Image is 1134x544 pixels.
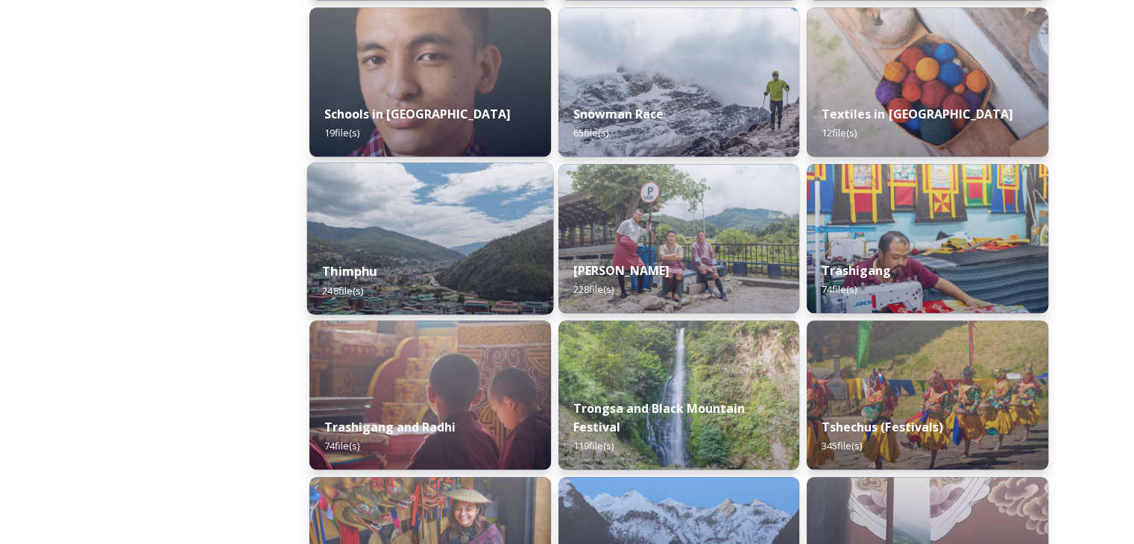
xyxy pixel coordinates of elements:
strong: Textiles in [GEOGRAPHIC_DATA] [822,106,1012,122]
span: 12 file(s) [822,126,857,139]
strong: Trashigang and Radhi [324,419,456,435]
span: 248 file(s) [322,283,363,297]
strong: Trashigang [822,262,891,279]
span: 19 file(s) [324,126,359,139]
span: 345 file(s) [822,439,862,452]
span: 228 file(s) [573,282,614,296]
strong: Tshechus (Festivals) [822,419,942,435]
img: Trashi%2520Yangtse%2520090723%2520by%2520Amp%2520Sripimanwat-187.jpg [558,164,800,313]
img: Thimphu%2520190723%2520by%2520Amp%2520Sripimanwat-43.jpg [307,162,553,314]
strong: Trongsa and Black Mountain Festival [573,400,745,435]
img: Trashigang%2520and%2520Rangjung%2520060723%2520by%2520Amp%2520Sripimanwat-32.jpg [309,320,551,469]
img: Trashigang%2520and%2520Rangjung%2520060723%2520by%2520Amp%2520Sripimanwat-66.jpg [807,164,1048,313]
strong: [PERSON_NAME] [573,262,670,279]
span: 119 file(s) [573,439,614,452]
strong: Thimphu [322,263,377,279]
strong: Schools in [GEOGRAPHIC_DATA] [324,106,511,122]
strong: Snowman Race [573,106,664,122]
img: 2022-10-01%252018.12.56.jpg [558,320,800,469]
span: 74 file(s) [822,282,857,296]
img: _SCH9806.jpg [807,7,1048,156]
img: Dechenphu%2520Festival14.jpg [807,320,1048,469]
img: Snowman%2520Race41.jpg [558,7,800,156]
img: _SCH2151_FINAL_RGB.jpg [309,7,551,156]
span: 65 file(s) [573,126,608,139]
span: 74 file(s) [324,439,359,452]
